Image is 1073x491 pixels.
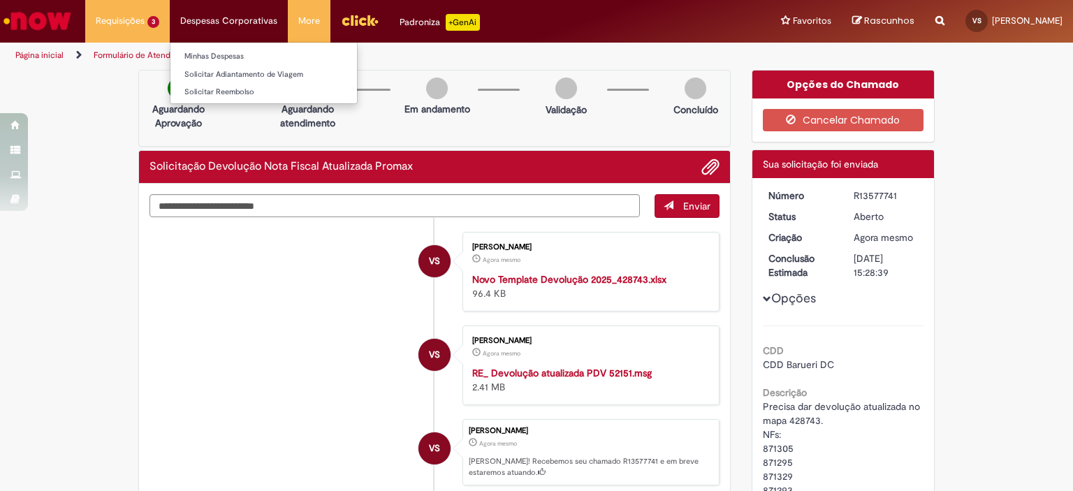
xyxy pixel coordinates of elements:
[341,10,379,31] img: click_logo_yellow_360x200.png
[655,194,720,218] button: Enviar
[429,244,440,278] span: VS
[429,338,440,372] span: VS
[683,200,710,212] span: Enviar
[483,349,520,358] time: 29/09/2025 15:28:22
[429,432,440,465] span: VS
[854,210,919,223] div: Aberto
[145,102,212,130] p: Aguardando Aprovação
[972,16,981,25] span: VS
[15,50,64,61] a: Página inicial
[752,71,935,98] div: Opções do Chamado
[180,14,277,28] span: Despesas Corporativas
[854,231,913,244] time: 29/09/2025 15:28:36
[94,50,197,61] a: Formulário de Atendimento
[758,210,844,223] dt: Status
[170,49,357,64] a: Minhas Despesas
[149,161,413,173] h2: Solicitação Devolução Nota Fiscal Atualizada Promax Histórico de tíquete
[758,251,844,279] dt: Conclusão Estimada
[483,256,520,264] time: 29/09/2025 15:28:32
[10,43,705,68] ul: Trilhas de página
[472,337,705,345] div: [PERSON_NAME]
[854,189,919,203] div: R13577741
[479,439,517,448] span: Agora mesmo
[763,344,784,357] b: CDD
[854,231,913,244] span: Agora mesmo
[479,439,517,448] time: 29/09/2025 15:28:36
[483,349,520,358] span: Agora mesmo
[483,256,520,264] span: Agora mesmo
[555,78,577,99] img: img-circle-grey.png
[418,245,451,277] div: Vanessa Serpa Dos Santos
[854,230,919,244] div: 29/09/2025 15:28:36
[472,367,652,379] a: RE_ Devolução atualizada PDV 52151.msg
[763,358,834,371] span: CDD Barueri DC
[763,386,807,399] b: Descrição
[404,102,470,116] p: Em andamento
[418,432,451,464] div: Vanessa Serpa Dos Santos
[854,251,919,279] div: [DATE] 15:28:39
[170,85,357,100] a: Solicitar Reembolso
[546,103,587,117] p: Validação
[170,42,358,104] ul: Despesas Corporativas
[426,78,448,99] img: img-circle-grey.png
[149,194,640,218] textarea: Digite sua mensagem aqui...
[469,456,712,478] p: [PERSON_NAME]! Recebemos seu chamado R13577741 e em breve estaremos atuando.
[758,230,844,244] dt: Criação
[168,78,189,99] img: check-circle-green.png
[852,15,914,28] a: Rascunhos
[170,67,357,82] a: Solicitar Adiantamento de Viagem
[472,273,666,286] a: Novo Template Devolução 2025_428743.xlsx
[96,14,145,28] span: Requisições
[763,109,924,131] button: Cancelar Chamado
[147,16,159,28] span: 3
[701,158,720,176] button: Adicionar anexos
[472,243,705,251] div: [PERSON_NAME]
[685,78,706,99] img: img-circle-grey.png
[1,7,73,35] img: ServiceNow
[758,189,844,203] dt: Número
[992,15,1063,27] span: [PERSON_NAME]
[469,427,712,435] div: [PERSON_NAME]
[763,158,878,170] span: Sua solicitação foi enviada
[864,14,914,27] span: Rascunhos
[446,14,480,31] p: +GenAi
[149,419,720,486] li: Vanessa Serpa Dos Santos
[418,339,451,371] div: Vanessa Serpa Dos Santos
[472,272,705,300] div: 96.4 KB
[673,103,718,117] p: Concluído
[472,366,705,394] div: 2.41 MB
[298,14,320,28] span: More
[400,14,480,31] div: Padroniza
[274,102,342,130] p: Aguardando atendimento
[793,14,831,28] span: Favoritos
